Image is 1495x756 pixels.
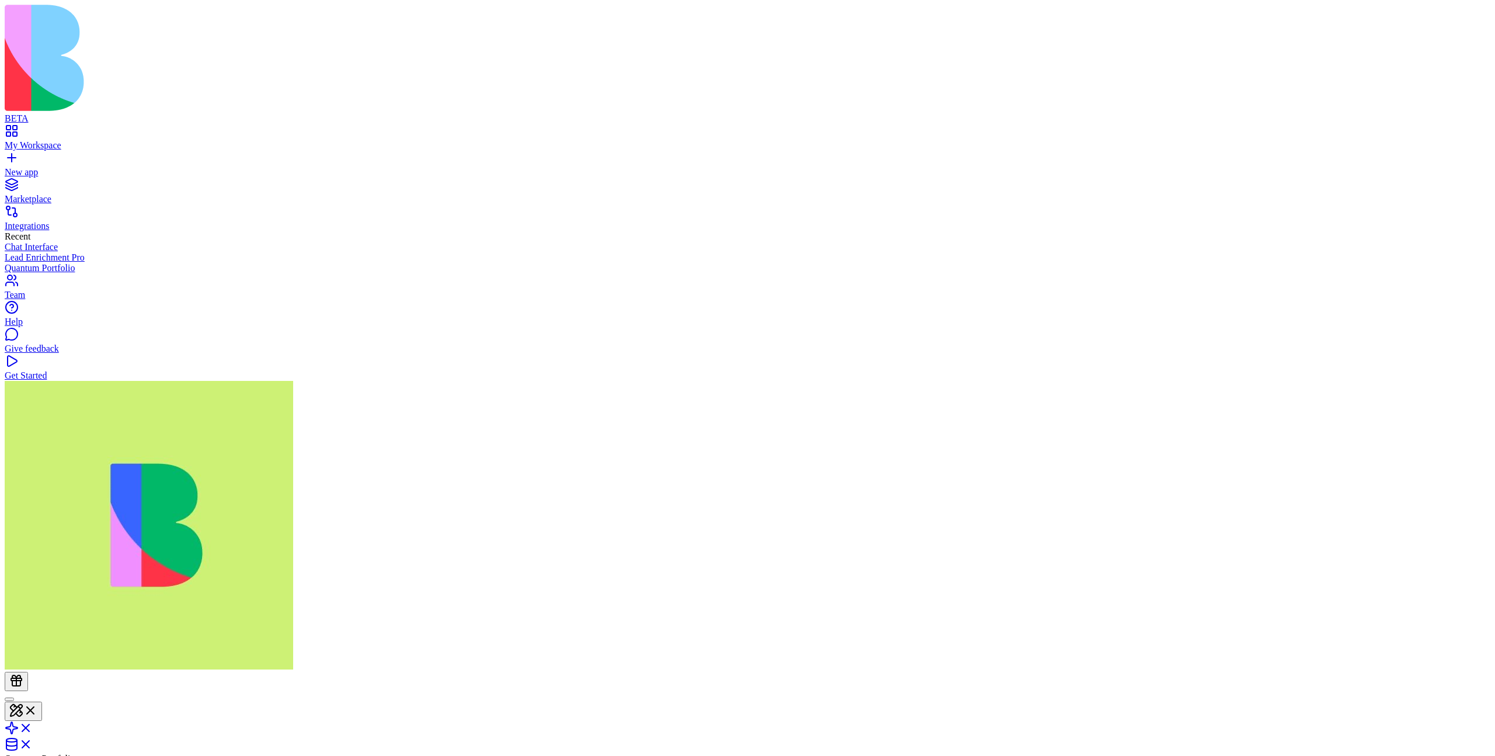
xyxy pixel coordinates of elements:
img: logo [5,5,474,111]
div: BETA [5,113,1490,124]
a: Chat Interface [5,242,1490,252]
div: Team [5,290,1490,300]
a: Help [5,306,1490,327]
a: Give feedback [5,333,1490,354]
div: Help [5,317,1490,327]
div: Integrations [5,221,1490,231]
div: My Workspace [5,140,1490,151]
a: Quantum Portfolio [5,263,1490,273]
a: Lead Enrichment Pro [5,252,1490,263]
a: Integrations [5,210,1490,231]
a: My Workspace [5,130,1490,151]
div: Give feedback [5,344,1490,354]
a: Team [5,279,1490,300]
div: New app [5,167,1490,178]
a: New app [5,157,1490,178]
img: WhatsApp_Image_2025-01-03_at_11.26.17_rubx1k.jpg [5,381,293,670]
a: Get Started [5,360,1490,381]
a: Marketplace [5,183,1490,204]
div: Get Started [5,370,1490,381]
a: BETA [5,103,1490,124]
span: Recent [5,231,30,241]
div: Marketplace [5,194,1490,204]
